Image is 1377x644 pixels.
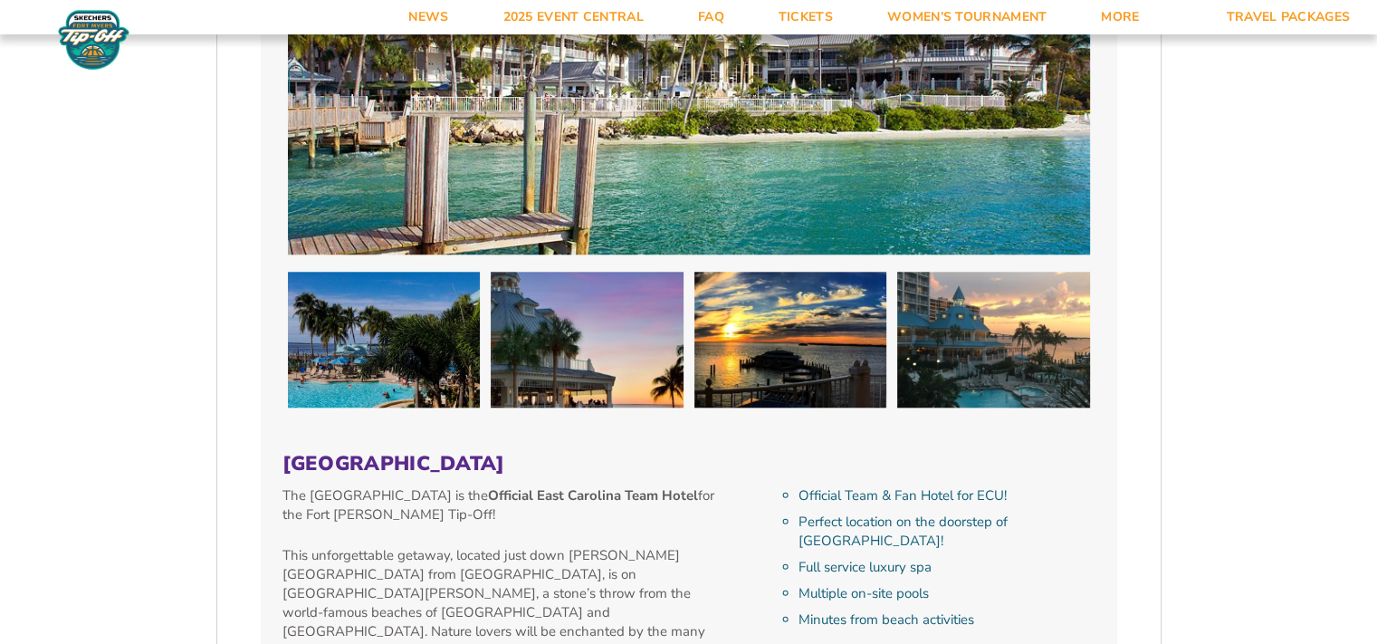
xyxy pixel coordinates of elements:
[694,272,887,408] img: Marriott Sanibel Harbour Resort & Spa (BEACH 2025)
[798,513,1095,551] li: Perfect location on the doorstep of [GEOGRAPHIC_DATA]!
[54,9,133,71] img: Fort Myers Tip-Off
[798,486,1095,505] li: Official Team & Fan Hotel for ECU!
[897,272,1090,408] img: Marriott Sanibel Harbour Resort & Spa (BEACH 2025)
[798,558,1095,577] li: Full service luxury spa
[491,272,684,408] img: Marriott Sanibel Harbour Resort & Spa (BEACH 2025)
[288,272,481,408] img: Marriott Sanibel Harbour Resort & Spa (BEACH 2025)
[282,486,716,524] p: The [GEOGRAPHIC_DATA] is the for the Fort [PERSON_NAME] Tip-Off!
[282,452,1095,476] h3: [GEOGRAPHIC_DATA]
[798,610,1095,630] li: Minutes from beach activities
[798,584,1095,603] li: Multiple on-site pools
[488,486,698,505] strong: Official East Carolina Team Hotel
